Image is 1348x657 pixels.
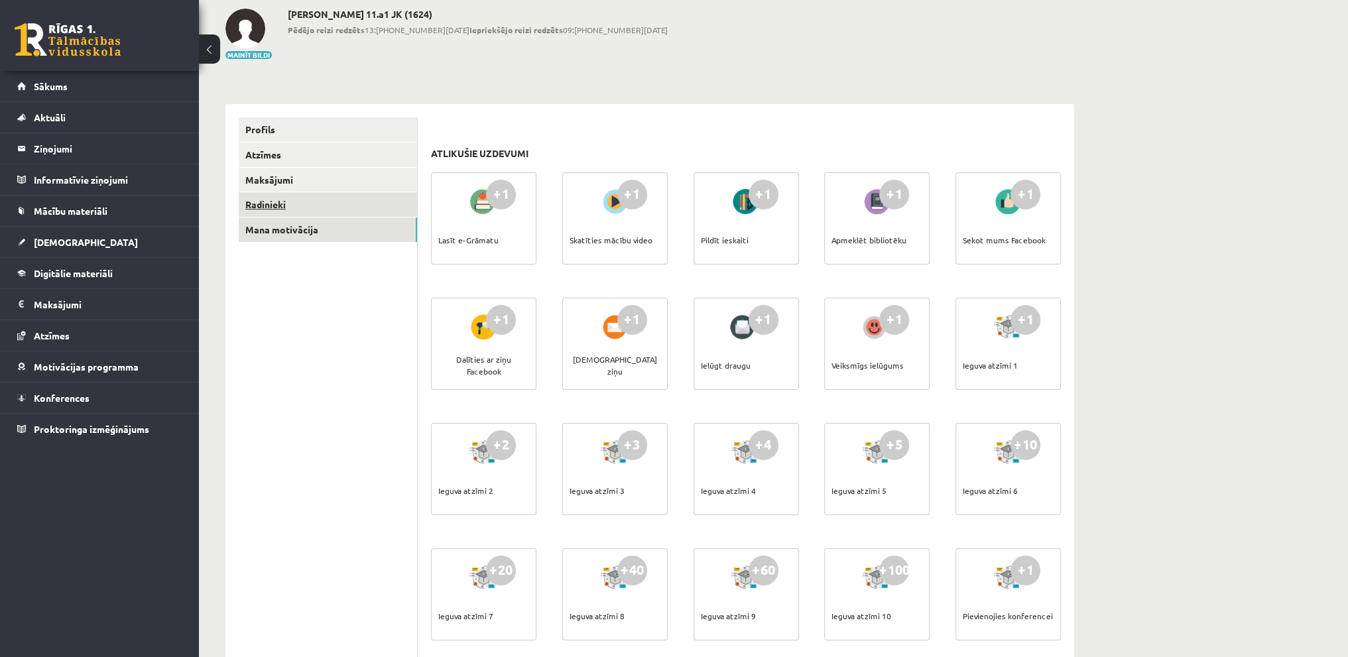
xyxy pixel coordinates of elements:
div: Ieguva atzīmi 9 [701,593,756,639]
span: 13:[PHONE_NUMBER][DATE] 09:[PHONE_NUMBER][DATE] [288,24,668,36]
div: +1 [1011,556,1040,585]
div: +10 [1011,430,1040,460]
div: Ieguva atzīmi 7 [438,593,493,639]
div: +40 [617,556,647,585]
div: Apmeklēt bibliotēku [831,217,906,263]
span: Aktuāli [34,111,66,123]
div: +1 [749,180,778,209]
a: Motivācijas programma [17,351,182,382]
a: Aktuāli [17,102,182,133]
a: Atzīmes [239,143,417,167]
a: Radinieki [239,192,417,217]
a: Konferences [17,383,182,413]
div: Lasīt e-Grāmatu [438,217,499,263]
div: Sekot mums Facebook [963,217,1046,263]
a: Informatīvie ziņojumi [17,164,182,195]
div: Ielūgt draugu [701,342,751,388]
div: +1 [486,305,516,335]
div: +5 [879,430,909,460]
span: Atzīmes [34,329,70,341]
div: +1 [1011,180,1040,209]
span: Sākums [34,80,68,92]
div: Ieguva atzīmi 10 [831,593,891,639]
div: +1 [879,180,909,209]
span: Motivācijas programma [34,361,139,373]
div: +1 [617,305,647,335]
div: +3 [617,430,647,460]
div: +1 [749,305,778,335]
a: Ziņojumi [17,133,182,164]
a: Mācību materiāli [17,196,182,226]
div: +1 [617,180,647,209]
div: +4 [749,430,778,460]
span: [DEMOGRAPHIC_DATA] [34,236,138,248]
a: Atzīmes [17,320,182,351]
a: Digitālie materiāli [17,258,182,288]
div: +20 [486,556,516,585]
legend: Maksājumi [34,289,182,320]
a: [DEMOGRAPHIC_DATA] [17,227,182,257]
legend: Ziņojumi [34,133,182,164]
button: Mainīt bildi [225,51,272,59]
div: +1 [486,180,516,209]
div: Skatīties mācību video [570,217,652,263]
a: Maksājumi [17,289,182,320]
div: Ieguva atzīmi 5 [831,467,887,514]
div: Ieguva atzīmi 1 [963,342,1018,388]
div: Pildīt ieskaiti [701,217,749,263]
div: Ieguva atzīmi 4 [701,467,756,514]
span: Digitālie materiāli [34,267,113,279]
div: Ieguva atzīmi 8 [570,593,625,639]
div: +1 [879,305,909,335]
div: Veiksmīgs ielūgums [831,342,904,388]
div: +60 [749,556,778,585]
b: Iepriekšējo reizi redzēts [469,25,563,35]
div: Ieguva atzīmi 6 [963,467,1018,514]
div: [DEMOGRAPHIC_DATA] ziņu [570,342,660,388]
div: Ieguva atzīmi 2 [438,467,493,514]
span: Konferences [34,392,90,404]
h3: Atlikušie uzdevumi [431,148,528,159]
b: Pēdējo reizi redzēts [288,25,365,35]
a: Maksājumi [239,168,417,192]
a: Sākums [17,71,182,101]
div: Ieguva atzīmi 3 [570,467,625,514]
img: Viktorija Bērziņa [225,9,265,48]
div: +100 [879,556,909,585]
span: Mācību materiāli [34,205,107,217]
a: Profils [239,117,417,142]
a: Proktoringa izmēģinājums [17,414,182,444]
h2: [PERSON_NAME] 11.a1 JK (1624) [288,9,668,20]
a: Mana motivācija [239,217,417,242]
div: +2 [486,430,516,460]
div: Pievienojies konferencei [963,593,1053,639]
span: Proktoringa izmēģinājums [34,423,149,435]
div: +1 [1011,305,1040,335]
legend: Informatīvie ziņojumi [34,164,182,195]
div: Dalīties ar ziņu Facebook [438,342,529,388]
a: Rīgas 1. Tālmācības vidusskola [15,23,121,56]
